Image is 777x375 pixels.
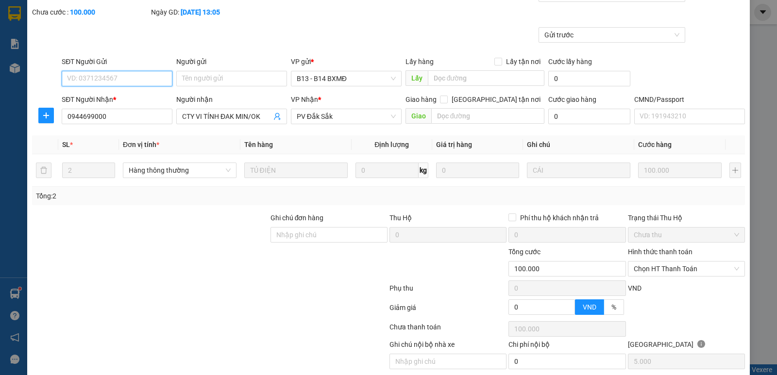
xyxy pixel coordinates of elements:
[388,283,507,300] div: Phụ thu
[508,339,625,354] div: Chi phí nội bộ
[628,248,693,256] label: Hình thức thanh toán
[548,71,630,86] input: Cước lấy hàng
[611,303,616,311] span: %
[634,261,739,276] span: Chọn HT Thanh Toán
[181,8,220,16] b: [DATE] 13:05
[388,302,507,319] div: Giảm giá
[297,109,396,124] span: PV Đắk Sắk
[405,96,437,103] span: Giao hàng
[729,163,741,178] button: plus
[436,163,519,178] input: 0
[502,56,544,67] span: Lấy tận nơi
[405,108,431,124] span: Giao
[129,163,231,178] span: Hàng thông thường
[270,227,388,243] input: Ghi chú đơn hàng
[36,191,301,201] div: Tổng: 2
[151,7,268,17] div: Ngày GD:
[33,68,58,73] span: PV Đắk Sắk
[39,112,53,119] span: plus
[62,94,172,105] div: SĐT Người Nhận
[273,113,281,120] span: user-add
[270,214,324,222] label: Ghi chú đơn hàng
[638,163,721,178] input: 0
[10,22,22,46] img: logo
[548,109,630,124] input: Cước giao hàng
[38,108,54,123] button: plus
[508,248,541,256] span: Tổng cước
[405,70,428,86] span: Lấy
[123,141,159,148] span: Đơn vị tính
[431,108,545,124] input: Dọc đường
[297,71,396,86] span: B13 - B14 BXMĐ
[389,214,412,222] span: Thu Hộ
[419,163,428,178] span: kg
[428,70,545,86] input: Dọc đường
[389,354,507,369] input: Nhập ghi chú
[544,28,680,42] span: Gửi trước
[548,96,596,103] label: Cước giao hàng
[374,141,409,148] span: Định lượng
[34,58,113,65] strong: BIÊN NHẬN GỬI HÀNG HOÁ
[448,94,544,105] span: [GEOGRAPHIC_DATA] tận nơi
[93,36,137,44] span: DSA10250107
[244,163,348,178] input: VD: Bàn, Ghế
[176,56,287,67] div: Người gửi
[638,141,672,148] span: Cước hàng
[628,339,745,354] div: [GEOGRAPHIC_DATA]
[62,56,172,67] div: SĐT Người Gửi
[25,16,79,52] strong: CÔNG TY TNHH [GEOGRAPHIC_DATA] 214 QL13 - P.26 - Q.BÌNH THẠNH - TP HCM 1900888606
[634,228,739,242] span: Chưa thu
[523,135,634,154] th: Ghi chú
[405,58,434,65] span: Lấy hàng
[436,141,472,148] span: Giá trị hàng
[92,44,137,51] span: 10:35:57 [DATE]
[388,322,507,339] div: Chưa thanh toán
[628,284,642,292] span: VND
[176,94,287,105] div: Người nhận
[389,339,507,354] div: Ghi chú nội bộ nhà xe
[36,163,51,178] button: delete
[583,303,596,311] span: VND
[548,58,592,65] label: Cước lấy hàng
[516,212,603,223] span: Phí thu hộ khách nhận trả
[634,94,745,105] div: CMND/Passport
[74,67,90,82] span: Nơi nhận:
[244,141,273,148] span: Tên hàng
[10,67,20,82] span: Nơi gửi:
[32,7,149,17] div: Chưa cước :
[62,141,70,148] span: SL
[291,96,318,103] span: VP Nhận
[291,56,402,67] div: VP gửi
[628,212,745,223] div: Trạng thái Thu Hộ
[697,340,705,348] span: info-circle
[527,163,630,178] input: Ghi Chú
[70,8,95,16] b: 100.000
